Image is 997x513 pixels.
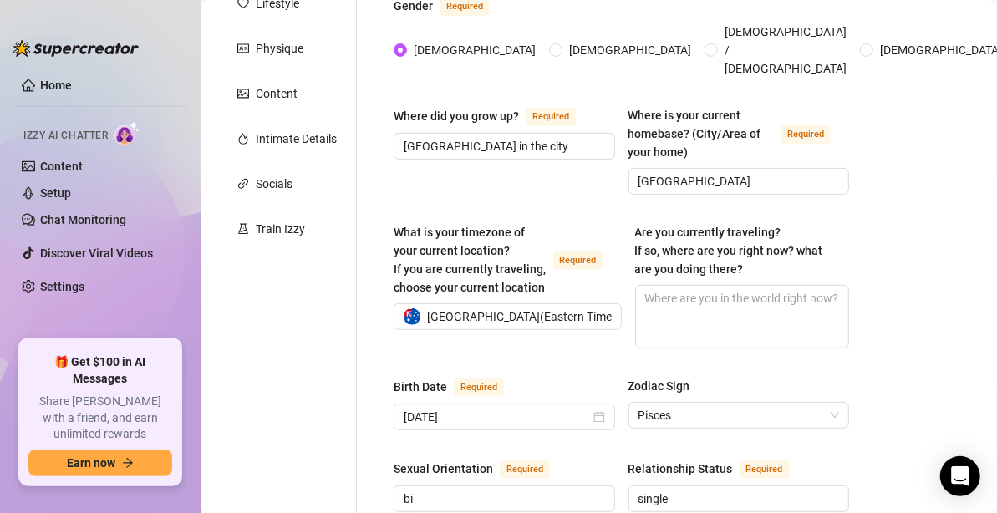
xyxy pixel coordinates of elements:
[40,246,153,260] a: Discover Viral Videos
[628,459,808,479] label: Relationship Status
[394,107,519,125] div: Where did you grow up?
[256,39,303,58] div: Physique
[404,308,420,325] img: au
[237,88,249,99] span: picture
[526,108,576,126] span: Required
[638,490,837,508] input: Relationship Status
[256,130,337,148] div: Intimate Details
[67,456,115,470] span: Earn now
[256,220,305,238] div: Train Izzy
[394,459,568,479] label: Sexual Orientation
[394,226,546,294] span: What is your timezone of your current location? If you are currently traveling, choose your curre...
[454,378,504,397] span: Required
[940,456,980,496] div: Open Intercom Messenger
[237,133,249,145] span: fire
[40,160,83,173] a: Content
[740,460,790,479] span: Required
[237,223,249,235] span: experiment
[394,460,493,478] div: Sexual Orientation
[718,23,853,78] span: [DEMOGRAPHIC_DATA] / [DEMOGRAPHIC_DATA]
[427,304,616,329] span: [GEOGRAPHIC_DATA] ( Eastern Time )
[394,378,447,396] div: Birth Date
[628,106,775,161] div: Where is your current homebase? (City/Area of your home)
[562,41,698,59] span: [DEMOGRAPHIC_DATA]
[404,137,602,155] input: Where did you grow up?
[256,84,298,103] div: Content
[781,125,831,144] span: Required
[28,354,172,387] span: 🎁 Get $100 in AI Messages
[404,490,602,508] input: Sexual Orientation
[394,377,522,397] label: Birth Date
[114,121,140,145] img: AI Chatter
[394,106,594,126] label: Where did you grow up?
[256,175,292,193] div: Socials
[628,377,690,395] div: Zodiac Sign
[237,178,249,190] span: link
[628,377,702,395] label: Zodiac Sign
[638,172,837,190] input: Where is your current homebase? (City/Area of your home)
[553,251,603,270] span: Required
[404,408,590,426] input: Birth Date
[28,394,172,443] span: Share [PERSON_NAME] with a friend, and earn unlimited rewards
[40,186,71,200] a: Setup
[23,128,108,144] span: Izzy AI Chatter
[500,460,550,479] span: Required
[237,43,249,54] span: idcard
[635,226,823,276] span: Are you currently traveling? If so, where are you right now? what are you doing there?
[122,457,134,469] span: arrow-right
[638,403,840,428] span: Pisces
[628,460,733,478] div: Relationship Status
[40,280,84,293] a: Settings
[628,106,850,161] label: Where is your current homebase? (City/Area of your home)
[40,213,126,226] a: Chat Monitoring
[40,79,72,92] a: Home
[407,41,542,59] span: [DEMOGRAPHIC_DATA]
[28,450,172,476] button: Earn nowarrow-right
[13,40,139,57] img: logo-BBDzfeDw.svg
